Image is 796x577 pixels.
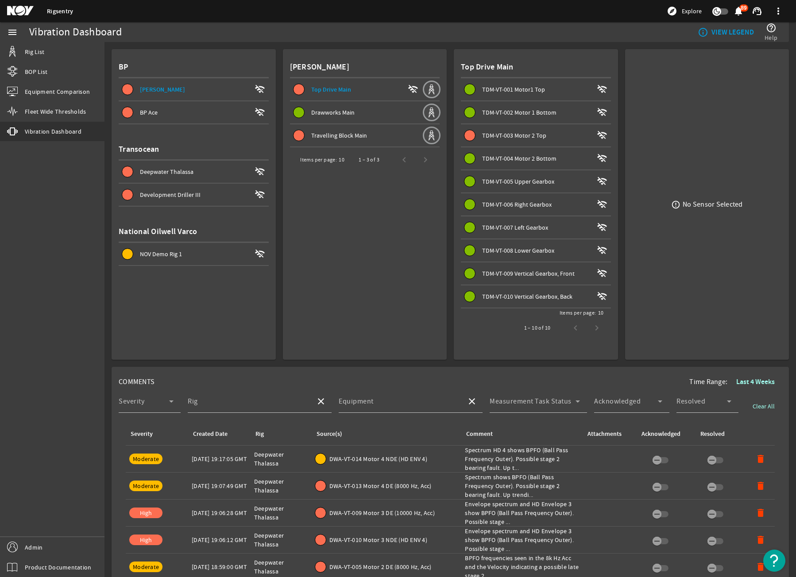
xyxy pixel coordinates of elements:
[408,84,418,95] mat-icon: wifi_off
[768,0,789,22] button: more_vert
[490,397,572,406] mat-label: Measurement Task Status
[746,398,782,414] button: Clear All
[755,481,766,491] mat-icon: delete
[461,101,611,123] button: TDM-VT-002 Motor 1 Bottom
[290,101,422,123] button: Drawworks Main
[597,176,607,187] mat-icon: wifi_off
[461,78,611,100] button: TDM-VT-001 Motor1 Top
[329,481,432,490] span: DWA-VT-013 Motor 4 DE (8000 Hz, Acc)
[7,126,18,137] mat-icon: vibration
[461,193,611,215] button: TDM-VT-006 Right Gearbox
[683,200,743,209] div: No Sensor Selected
[482,200,552,208] span: TDM-VT-006 Right Gearbox
[663,4,705,18] button: Explore
[25,107,86,116] span: Fleet Wide Thresholds
[482,85,545,93] span: TDM-VT-001 Motor1 Top
[192,562,247,571] div: [DATE] 18:59:00 GMT
[682,7,702,15] span: Explore
[597,84,607,95] mat-icon: wifi_off
[25,67,47,76] span: BOP List
[359,155,379,164] div: 1 – 3 of 3
[560,308,596,317] div: Items per page:
[119,397,144,406] mat-label: Severity
[597,268,607,279] mat-icon: wifi_off
[133,563,159,571] span: Moderate
[711,28,754,37] b: VIEW LEGEND
[119,56,269,78] div: BP
[316,396,326,407] mat-icon: close
[752,6,762,16] mat-icon: support_agent
[734,7,743,16] button: 89
[25,87,90,96] span: Equipment Comparison
[329,562,432,571] span: DWA-VT-005 Motor 2 DE (8000 Hz, Acc)
[461,285,611,308] button: TDM-VT-010 Vertical Gearbox, Back
[25,127,81,136] span: Vibration Dashboard
[255,249,265,259] mat-icon: wifi_off
[700,429,725,439] div: Resolved
[25,47,44,56] span: Rig List
[461,147,611,169] button: TDM-VT-004 Motor 2 Bottom
[465,527,579,553] div: Envelope spectrum and HD Envelope 3 show BPFO (Ball Pass Frequency Outer). Possible stage ...
[465,500,579,526] div: Envelope spectrum and HD Envelope 3 show BPFO (Ball Pass Frequency Outer). Possible stage ...
[598,308,604,317] div: 10
[254,558,308,576] div: Deepwater Thalassa
[597,222,607,233] mat-icon: wifi_off
[698,27,705,38] mat-icon: info_outline
[461,56,611,78] div: Top Drive Main
[597,245,607,256] mat-icon: wifi_off
[482,108,556,116] span: TDM-VT-002 Motor 1 Bottom
[641,429,680,439] div: Acknowledged
[329,535,427,544] span: DWA-VT-010 Motor 3 NDE (HD ENV 4)
[329,508,435,517] span: DWA-VT-009 Motor 3 DE (10000 Hz, Acc)
[254,477,308,495] div: Deepwater Thalassa
[119,161,269,183] button: Deepwater Thalassa
[755,535,766,545] mat-icon: delete
[311,108,355,116] span: Drawworks Main
[290,56,440,78] div: [PERSON_NAME]
[667,6,677,16] mat-icon: explore
[465,429,575,439] div: Comment
[255,429,264,439] div: Rig
[586,429,630,439] div: Attachments
[587,429,622,439] div: Attachments
[254,531,308,549] div: Deepwater Thalassa
[193,429,228,439] div: Created Date
[119,184,269,206] button: Development Driller III
[736,377,775,386] b: Last 4 Weeks
[119,138,269,161] div: Transocean
[482,223,548,231] span: TDM-VT-007 Left Gearbox
[329,454,427,463] span: DWA-VT-014 Motor 4 NDE (HD ENV 4)
[482,246,554,254] span: TDM-VT-008 Lower Gearbox
[188,397,198,406] mat-label: Rig
[482,292,572,300] span: TDM-VT-010 Vertical Gearbox, Back
[524,323,551,332] div: 1 – 10 of 10
[339,400,460,410] input: Select Equipment
[140,191,201,199] span: Development Driller III
[133,482,159,490] span: Moderate
[482,131,546,139] span: TDM-VT-003 Motor 2 Top
[311,131,367,139] span: Travelling Block Main
[733,6,744,16] mat-icon: notifications
[192,508,247,517] div: [DATE] 19:06:28 GMT
[255,107,265,118] mat-icon: wifi_off
[755,454,766,464] mat-icon: delete
[255,166,265,177] mat-icon: wifi_off
[140,108,158,116] span: BP Ace
[47,7,73,15] a: Rigsentry
[461,262,611,285] button: TDM-VT-009 Vertical Gearbox, Front
[597,153,607,164] mat-icon: wifi_off
[254,429,305,439] div: Rig
[192,429,243,439] div: Created Date
[119,78,269,100] button: [PERSON_NAME]
[461,239,611,262] button: TDM-VT-008 Lower Gearbox
[140,85,185,94] span: [PERSON_NAME]
[640,429,688,439] div: Acknowledged
[25,563,91,572] span: Product Documentation
[140,536,152,544] span: High
[255,189,265,200] mat-icon: wifi_off
[290,124,422,146] button: Travelling Block Main
[25,543,43,552] span: Admin
[465,473,579,499] div: Spectrum shows BPFO (Ball Pass Frequency Outer). Possible stage 2 bearing fault. Up trendi...
[140,250,182,258] span: NOV Demo Rig 1
[465,446,579,472] div: Spectrum HD 4 shows BPFO (Ball Pass Frequency Outer). Possible stage 2 bearing fault. Up t...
